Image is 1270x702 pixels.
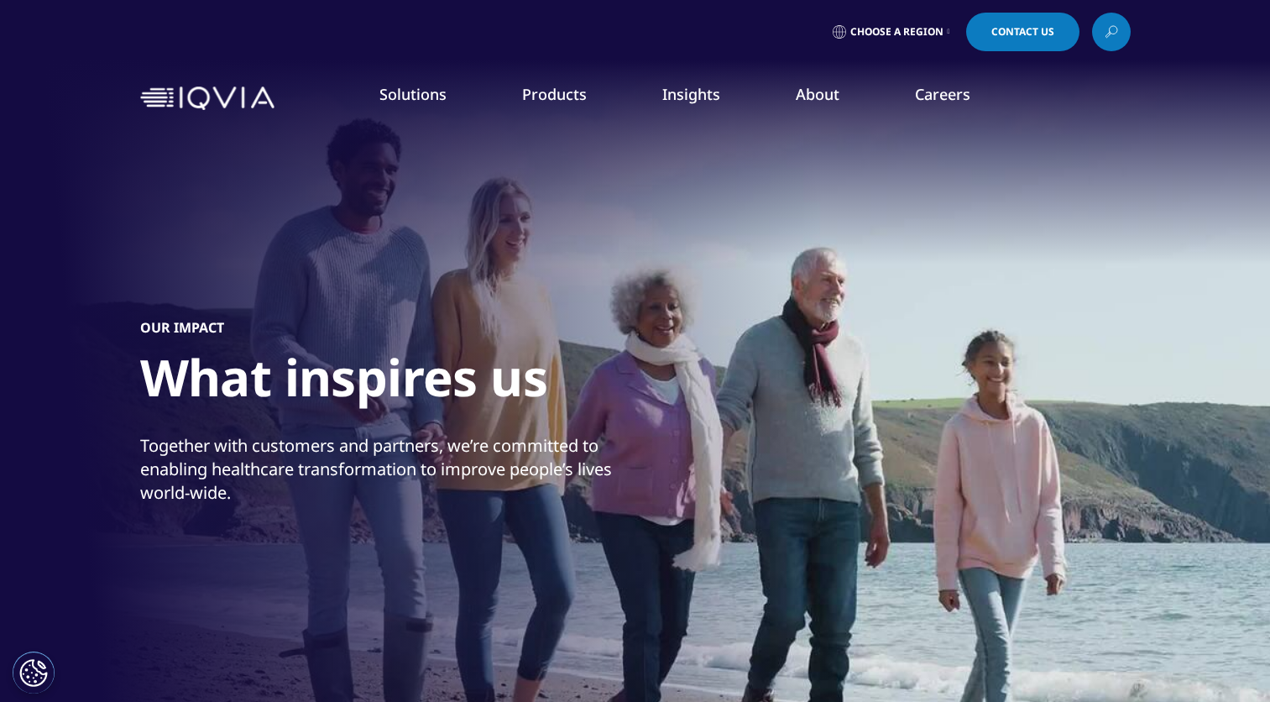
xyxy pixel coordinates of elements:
[991,27,1054,37] span: Contact Us
[662,84,720,104] a: Insights
[850,25,943,39] span: Choose a Region
[915,84,970,104] a: Careers
[379,84,447,104] a: Solutions
[522,84,587,104] a: Products
[140,434,631,505] div: Together with customers and partners, we’re committed to enabling healthcare transformation to im...
[281,59,1131,138] nav: Primary
[966,13,1079,51] a: Contact Us
[140,319,224,336] h5: Our Impact
[13,652,55,694] button: Cookies Settings
[140,86,274,111] img: IQVIA Healthcare Information Technology and Pharma Clinical Research Company
[140,346,547,419] h1: What inspires us
[796,84,839,104] a: About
